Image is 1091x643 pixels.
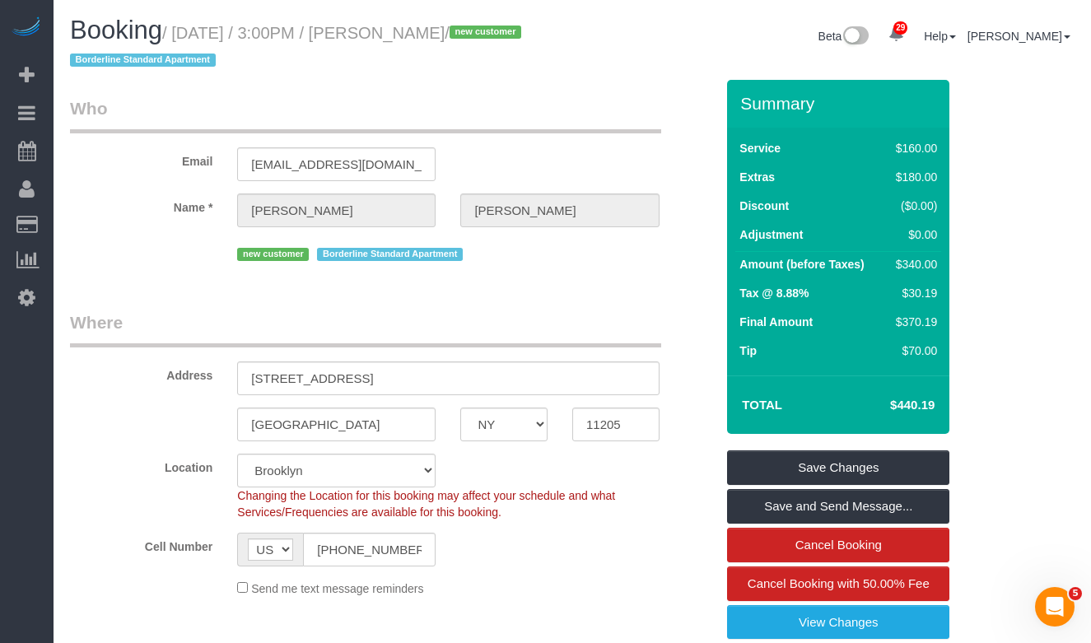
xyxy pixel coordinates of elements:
span: Send me text message reminders [251,582,423,595]
div: $340.00 [889,256,937,273]
a: Beta [818,30,870,43]
a: Help [924,30,956,43]
label: Tax @ 8.88% [739,285,809,301]
span: Changing the Location for this booking may affect your schedule and what Services/Frequencies are... [237,489,615,519]
strong: Total [742,398,782,412]
legend: Who [70,96,661,133]
img: Automaid Logo [10,16,43,40]
label: Cell Number [58,533,225,555]
label: Amount (before Taxes) [739,256,864,273]
span: Booking [70,16,162,44]
a: View Changes [727,605,949,640]
span: new customer [237,248,309,261]
h4: $440.19 [841,398,935,412]
label: Service [739,140,781,156]
a: [PERSON_NAME] [967,30,1070,43]
input: Zip Code [572,408,660,441]
label: Final Amount [739,314,813,330]
a: Save and Send Message... [727,489,949,524]
h3: Summary [740,94,941,113]
div: $160.00 [889,140,937,156]
div: $70.00 [889,342,937,359]
label: Tip [739,342,757,359]
a: Save Changes [727,450,949,485]
a: 29 [880,16,912,53]
small: / [DATE] / 3:00PM / [PERSON_NAME] [70,24,526,70]
legend: Where [70,310,661,347]
input: City [237,408,436,441]
span: Borderline Standard Apartment [70,54,216,67]
label: Name * [58,193,225,216]
label: Email [58,147,225,170]
input: First Name [237,193,436,227]
iframe: Intercom live chat [1035,587,1075,627]
input: Last Name [460,193,659,227]
span: Cancel Booking with 50.00% Fee [748,576,930,590]
input: Email [237,147,436,181]
div: $370.19 [889,314,937,330]
label: Address [58,361,225,384]
span: new customer [450,26,521,39]
div: $0.00 [889,226,937,243]
a: Cancel Booking with 50.00% Fee [727,566,949,601]
div: ($0.00) [889,198,937,214]
label: Extras [739,169,775,185]
img: New interface [842,26,869,48]
input: Cell Number [303,533,436,566]
span: Borderline Standard Apartment [317,248,463,261]
span: 5 [1069,587,1082,600]
div: $30.19 [889,285,937,301]
label: Location [58,454,225,476]
div: $180.00 [889,169,937,185]
span: 29 [893,21,907,35]
a: Cancel Booking [727,528,949,562]
label: Adjustment [739,226,803,243]
label: Discount [739,198,789,214]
